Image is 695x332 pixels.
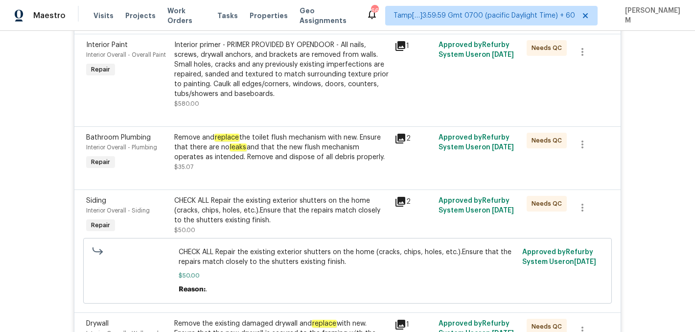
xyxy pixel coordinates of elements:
[87,220,114,230] span: Repair
[87,65,114,74] span: Repair
[174,164,193,170] span: $35.07
[86,42,128,48] span: Interior Paint
[33,11,66,21] span: Maestro
[174,133,389,162] div: Remove and the toilet flush mechanism with new. Ensure that there are no and that the new flush m...
[394,40,433,52] div: 1
[93,11,114,21] span: Visits
[300,6,354,25] span: Geo Assignments
[532,199,566,209] span: Needs QC
[86,197,106,204] span: Siding
[179,271,517,281] span: $50.00
[86,208,150,213] span: Interior Overall - Siding
[174,101,199,107] span: $580.00
[206,286,207,293] span: .
[371,6,378,16] div: 660
[86,320,109,327] span: Drywall
[394,11,575,21] span: Tamp[…]3:59:59 Gmt 0700 (pacific Daylight Time) + 60
[174,227,195,233] span: $50.00
[621,6,680,25] span: [PERSON_NAME] M
[439,134,514,151] span: Approved by Refurby System User on
[394,196,433,208] div: 2
[174,196,389,225] div: CHECK ALL Repair the existing exterior shutters on the home (cracks, chips, holes, etc.).Ensure t...
[492,51,514,58] span: [DATE]
[312,320,337,328] em: replace
[394,133,433,144] div: 2
[439,42,514,58] span: Approved by Refurby System User on
[230,143,247,151] em: leaks
[532,43,566,53] span: Needs QC
[492,144,514,151] span: [DATE]
[86,134,151,141] span: Bathroom Plumbing
[86,144,157,150] span: Interior Overall - Plumbing
[214,134,239,142] em: replace
[394,319,433,331] div: 1
[217,12,238,19] span: Tasks
[87,157,114,167] span: Repair
[532,322,566,332] span: Needs QC
[250,11,288,21] span: Properties
[167,6,206,25] span: Work Orders
[492,207,514,214] span: [DATE]
[174,40,389,99] div: Interior primer - PRIMER PROVIDED BY OPENDOOR - All nails, screws, drywall anchors, and brackets ...
[522,249,596,265] span: Approved by Refurby System User on
[179,286,206,293] span: Reason:
[439,197,514,214] span: Approved by Refurby System User on
[532,136,566,145] span: Needs QC
[574,259,596,265] span: [DATE]
[86,52,166,58] span: Interior Overall - Overall Paint
[125,11,156,21] span: Projects
[179,247,517,267] span: CHECK ALL Repair the existing exterior shutters on the home (cracks, chips, holes, etc.).Ensure t...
